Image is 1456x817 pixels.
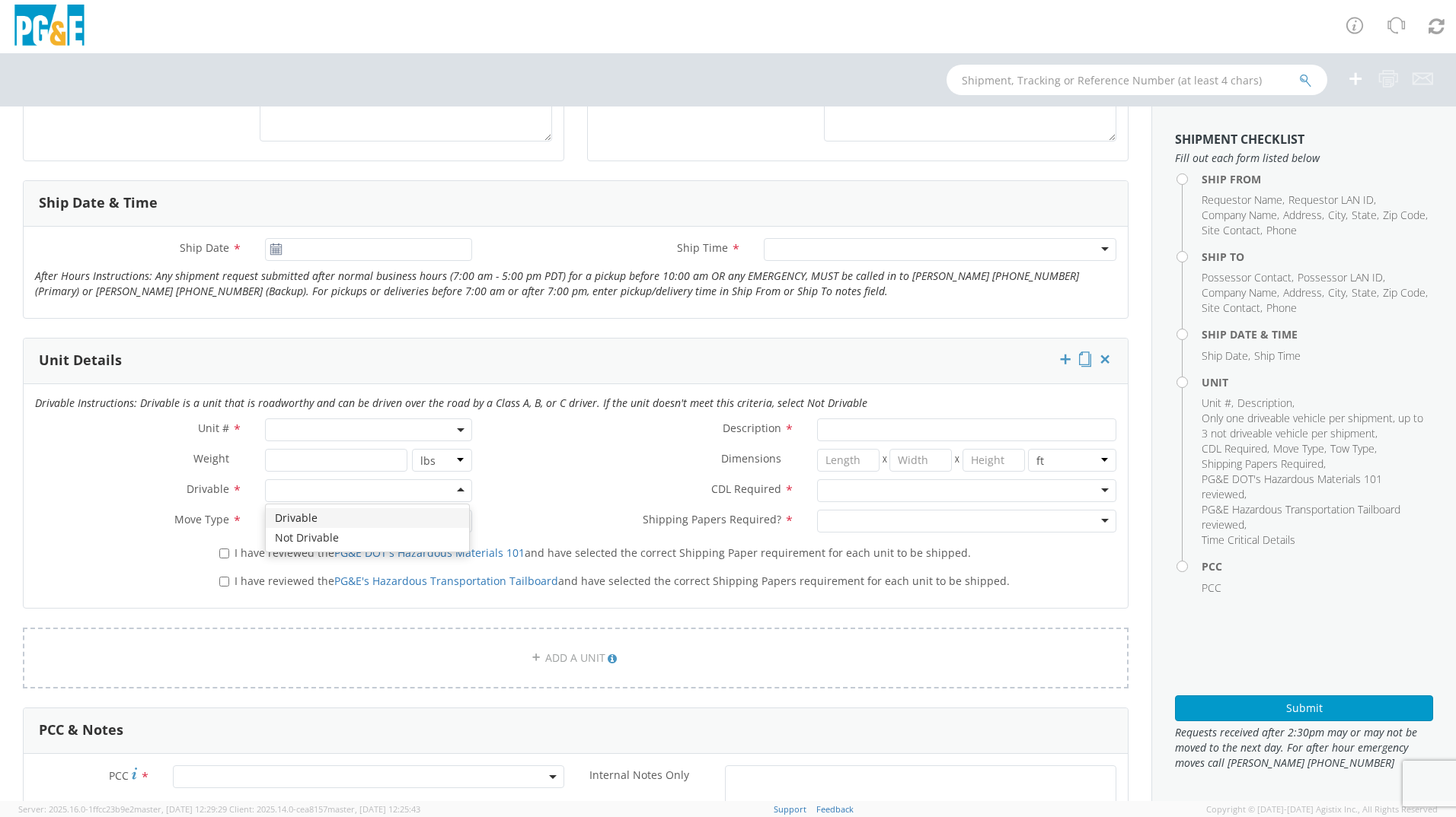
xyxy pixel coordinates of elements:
li: , [1283,285,1324,300]
span: Weight [193,451,229,466]
a: ADD A UNIT [23,628,1129,688]
span: master, [DATE] 12:25:43 [327,803,420,815]
span: Site Contact [1202,300,1260,315]
span: Unit # [198,421,229,435]
h4: Ship Date & Time [1202,329,1433,340]
span: Tow Type [1330,441,1375,456]
span: Ship Time [1254,348,1301,363]
li: , [1202,441,1269,456]
span: Possessor LAN ID [1298,270,1383,285]
li: , [1352,285,1379,300]
span: Site Contact [1202,223,1260,237]
i: After Hours Instructions: Any shipment request submitted after normal business hours (7:00 am - 5... [35,269,1079,298]
span: I have reviewed the and have selected the correct Shipping Papers requirement for each unit to be... [235,574,1010,588]
span: CDL Required [1202,441,1267,456]
span: Possessor Contact [1202,270,1292,285]
div: Drivable [266,508,469,528]
li: , [1202,348,1250,364]
a: Feedback [816,803,854,815]
span: Address [1283,285,1322,300]
span: Server: 2025.16.0-1ffcc23b9e2 [18,803,227,815]
li: , [1202,472,1429,502]
li: , [1202,285,1279,300]
span: PG&E DOT's Hazardous Materials 101 reviewed [1202,472,1382,501]
li: , [1202,270,1294,285]
strong: Shipment Checklist [1175,131,1304,148]
span: X [880,449,890,472]
span: Time Critical Details [1202,532,1295,547]
input: Height [963,449,1025,472]
input: I have reviewed thePG&E's Hazardous Transportation Tailboardand have selected the correct Shippin... [219,577,229,587]
h3: Unit Details [39,353,122,368]
span: PG&E Hazardous Transportation Tailboard reviewed [1202,502,1400,532]
h3: Ship Date & Time [39,196,158,211]
span: CDL Required [711,482,781,496]
a: PG&E's Hazardous Transportation Tailboard [334,574,558,588]
h4: Unit [1202,377,1433,388]
span: Drivable [187,482,229,496]
input: Shipment, Tracking or Reference Number (at least 4 chars) [947,65,1327,95]
button: Submit [1175,695,1433,721]
li: , [1202,456,1326,472]
span: PCC [1202,580,1221,595]
span: Move Type [174,512,229,526]
span: Phone [1266,300,1297,315]
li: , [1202,411,1429,441]
span: Ship Time [677,240,728,255]
li: , [1383,208,1428,223]
li: , [1288,192,1376,208]
span: Company Name [1202,285,1277,300]
span: Requestor Name [1202,192,1282,207]
li: , [1202,502,1429,532]
span: Requestor LAN ID [1288,192,1374,207]
span: Copyright © [DATE]-[DATE] Agistix Inc., All Rights Reserved [1206,803,1438,815]
li: , [1328,285,1348,300]
li: , [1202,208,1279,223]
h4: Ship To [1202,251,1433,262]
h4: Ship From [1202,173,1433,185]
li: , [1202,192,1285,208]
span: State [1352,208,1377,222]
span: I have reviewed the and have selected the correct Shipping Paper requirement for each unit to be ... [235,545,971,560]
input: Width [889,449,952,472]
span: Shipping Papers Required? [643,512,781,526]
span: X [952,449,963,472]
span: Internal Notes Only [589,768,689,782]
h3: PCC & Notes [39,723,123,738]
span: Client: 2025.14.0-cea8157 [229,803,420,815]
span: City [1328,285,1346,300]
span: Description [1237,396,1292,410]
li: , [1202,300,1263,316]
span: Move Type [1273,441,1324,456]
img: pge-logo-06675f144f4cfa6a6814.png [11,5,88,49]
li: , [1328,208,1348,223]
span: Zip Code [1383,285,1426,300]
span: Shipping Papers Required [1202,456,1323,471]
h4: PCC [1202,561,1433,572]
span: Company Name [1202,208,1277,222]
i: Drivable Instructions: Drivable is a unit that is roadworthy and can be driven over the road by a... [35,396,867,410]
li: , [1237,396,1295,411]
li: , [1273,441,1327,456]
input: Length [817,449,880,472]
span: State [1352,285,1377,300]
span: Phone [1266,223,1297,237]
input: I have reviewed thePG&E DOT's Hazardous Materials 101and have selected the correct Shipping Paper... [219,548,229,558]
li: , [1330,441,1377,456]
span: PCC [109,768,129,783]
a: PG&E DOT's Hazardous Materials 101 [334,545,525,560]
span: Ship Date [1202,348,1248,363]
span: Requests received after 2:30pm may or may not be moved to the next day. For after hour emergency ... [1175,725,1433,771]
span: Unit # [1202,396,1231,410]
span: Description [723,421,781,435]
span: Fill out each form listed below [1175,151,1433,166]
span: Zip Code [1383,208,1426,222]
span: master, [DATE] 12:29:29 [134,803,227,815]
span: Only one driveable vehicle per shipment, up to 3 not driveable vehicle per shipment [1202,411,1423,440]
li: , [1352,208,1379,223]
li: , [1298,270,1385,285]
a: Support [774,803,806,815]
li: , [1383,285,1428,300]
li: , [1202,396,1234,411]
div: Not Drivable [266,528,469,548]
